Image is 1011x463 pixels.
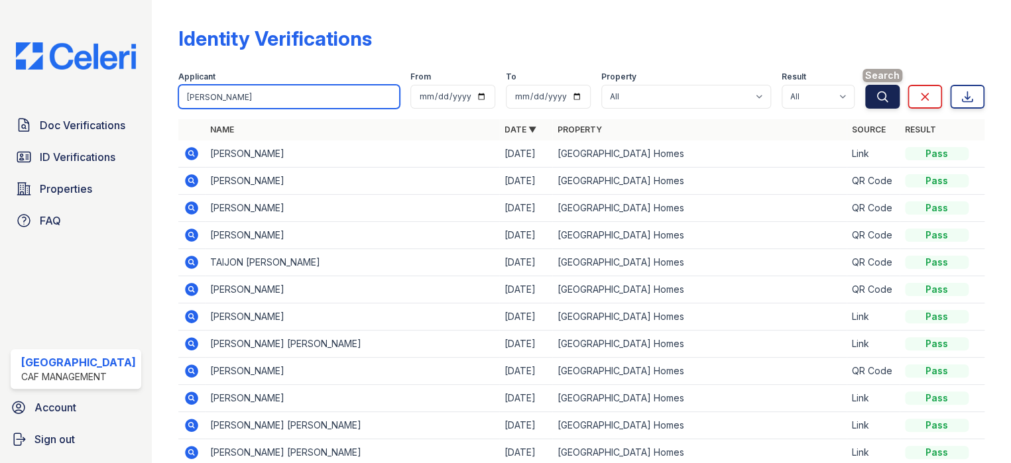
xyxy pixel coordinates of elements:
td: [GEOGRAPHIC_DATA] Homes [552,358,847,385]
td: [GEOGRAPHIC_DATA] Homes [552,168,847,195]
td: Link [847,140,900,168]
td: Link [847,331,900,358]
td: [GEOGRAPHIC_DATA] Homes [552,222,847,249]
td: QR Code [847,358,900,385]
td: QR Code [847,276,900,303]
td: [PERSON_NAME] [205,195,499,222]
td: [PERSON_NAME] [205,358,499,385]
td: [PERSON_NAME] [205,222,499,249]
td: [GEOGRAPHIC_DATA] Homes [552,412,847,439]
a: ID Verifications [11,144,141,170]
td: [PERSON_NAME] [PERSON_NAME] [205,412,499,439]
a: Properties [11,176,141,202]
span: Doc Verifications [40,117,125,133]
div: Pass [905,229,969,242]
td: [GEOGRAPHIC_DATA] Homes [552,331,847,358]
div: Pass [905,364,969,378]
div: Pass [905,147,969,160]
td: [DATE] [499,412,552,439]
td: Link [847,303,900,331]
span: ID Verifications [40,149,115,165]
td: Link [847,412,900,439]
span: Search [862,69,902,82]
td: [DATE] [499,168,552,195]
span: FAQ [40,213,61,229]
td: [PERSON_NAME] [205,303,499,331]
td: QR Code [847,168,900,195]
td: [DATE] [499,358,552,385]
span: Sign out [34,431,75,447]
div: Pass [905,201,969,215]
label: To [506,72,516,82]
td: [PERSON_NAME] [205,140,499,168]
td: [GEOGRAPHIC_DATA] Homes [552,385,847,412]
a: Name [210,125,234,134]
td: [PERSON_NAME] [205,385,499,412]
a: Source [852,125,886,134]
a: Property [558,125,602,134]
div: Pass [905,256,969,269]
a: Account [5,394,147,421]
td: TAIJON [PERSON_NAME] [205,249,499,276]
td: [GEOGRAPHIC_DATA] Homes [552,249,847,276]
td: QR Code [847,195,900,222]
a: Result [905,125,936,134]
td: [DATE] [499,331,552,358]
input: Search by name or phone number [178,85,400,109]
span: Account [34,399,76,415]
td: [GEOGRAPHIC_DATA] Homes [552,276,847,303]
div: [GEOGRAPHIC_DATA] [21,354,136,370]
div: Pass [905,283,969,296]
label: Property [601,72,636,82]
td: [PERSON_NAME] [PERSON_NAME] [205,331,499,358]
div: Pass [905,337,969,350]
td: [GEOGRAPHIC_DATA] Homes [552,195,847,222]
div: Pass [905,310,969,323]
a: Date ▼ [505,125,536,134]
td: [DATE] [499,303,552,331]
span: Properties [40,181,92,197]
label: Applicant [178,72,215,82]
td: [PERSON_NAME] [205,168,499,195]
td: [DATE] [499,195,552,222]
button: Search [865,85,900,109]
a: Sign out [5,426,147,452]
td: [DATE] [499,222,552,249]
td: [DATE] [499,385,552,412]
label: From [410,72,431,82]
td: [GEOGRAPHIC_DATA] Homes [552,140,847,168]
td: [GEOGRAPHIC_DATA] Homes [552,303,847,331]
div: Pass [905,419,969,432]
a: FAQ [11,207,141,234]
td: Link [847,385,900,412]
div: Pass [905,446,969,459]
td: QR Code [847,222,900,249]
label: Result [782,72,806,82]
td: [DATE] [499,140,552,168]
div: CAF Management [21,370,136,384]
td: [DATE] [499,276,552,303]
div: Identity Verifications [178,26,372,50]
td: [PERSON_NAME] [205,276,499,303]
div: Pass [905,391,969,405]
a: Doc Verifications [11,112,141,138]
td: [DATE] [499,249,552,276]
img: CE_Logo_Blue-a8612792a0a2168367f1c8372b55b34899dd931a85d93a1a3d3e32e68fde9ad4.png [5,42,147,70]
div: Pass [905,174,969,187]
td: QR Code [847,249,900,276]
